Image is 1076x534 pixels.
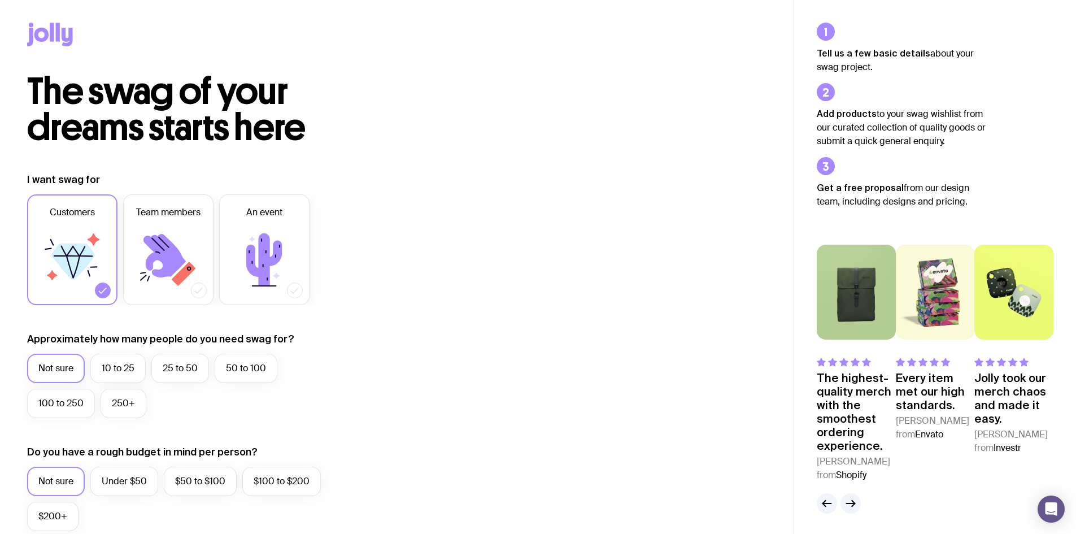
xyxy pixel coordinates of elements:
label: Do you have a rough budget in mind per person? [27,445,258,459]
span: Envato [915,428,943,440]
p: about your swag project. [817,46,986,74]
span: Shopify [836,469,866,481]
strong: Add products [817,108,877,119]
p: Jolly took our merch chaos and made it easy. [974,371,1053,426]
span: The swag of your dreams starts here [27,69,306,150]
span: An event [246,206,282,219]
span: Customers [50,206,95,219]
strong: Get a free proposal [817,183,904,193]
label: 50 to 100 [215,354,277,383]
cite: [PERSON_NAME] from [974,428,1053,455]
span: Investr [994,442,1021,454]
label: Not sure [27,467,85,496]
p: Every item met our high standards. [896,371,975,412]
label: Approximately how many people do you need swag for? [27,332,294,346]
span: Team members [136,206,201,219]
p: to your swag wishlist from our curated collection of quality goods or submit a quick general enqu... [817,107,986,148]
label: 10 to 25 [90,354,146,383]
p: The highest-quality merch with the smoothest ordering experience. [817,371,896,453]
div: Open Intercom Messenger [1038,496,1065,523]
label: 100 to 250 [27,389,95,418]
label: $100 to $200 [242,467,321,496]
strong: Tell us a few basic details [817,48,930,58]
label: $50 to $100 [164,467,237,496]
p: from our design team, including designs and pricing. [817,181,986,209]
label: 250+ [101,389,146,418]
cite: [PERSON_NAME] from [896,414,975,441]
label: Under $50 [90,467,158,496]
label: 25 to 50 [151,354,209,383]
label: $200+ [27,502,79,531]
cite: [PERSON_NAME] from [817,455,896,482]
label: Not sure [27,354,85,383]
label: I want swag for [27,173,100,186]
